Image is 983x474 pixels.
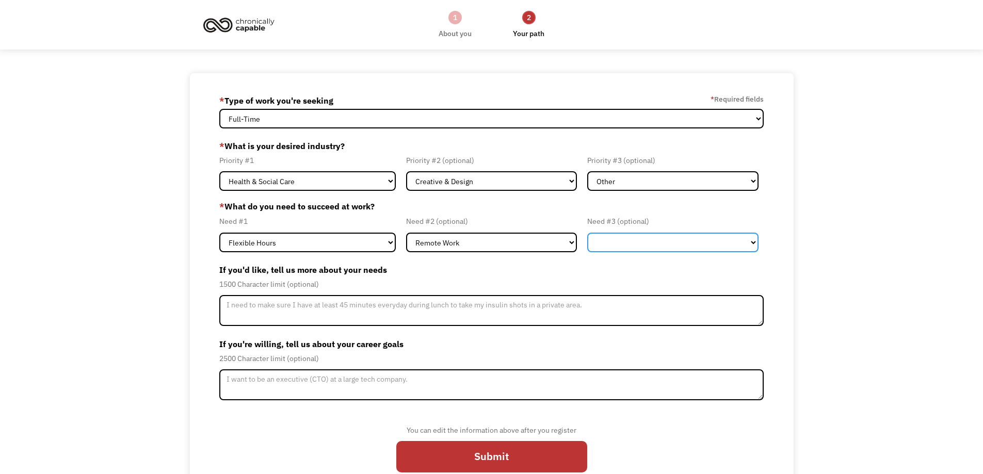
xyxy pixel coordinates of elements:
[219,261,764,278] label: If you'd like, tell us more about your needs
[396,424,587,436] div: You can edit the information above after you register
[219,200,764,213] label: What do you need to succeed at work?
[396,441,587,472] input: Submit
[406,215,577,227] div: Need #2 (optional)
[439,10,472,40] a: 1About you
[513,27,544,40] div: Your path
[219,92,333,109] label: Type of work you're seeking
[406,154,577,167] div: Priority #2 (optional)
[219,154,396,167] div: Priority #1
[219,215,396,227] div: Need #1
[219,352,764,365] div: 2500 Character limit (optional)
[439,27,472,40] div: About you
[522,11,536,24] div: 2
[200,13,278,36] img: Chronically Capable logo
[219,138,764,154] label: What is your desired industry?
[219,336,764,352] label: If you're willing, tell us about your career goals
[448,11,462,24] div: 1
[219,278,764,290] div: 1500 Character limit (optional)
[513,10,544,40] a: 2Your path
[587,154,759,167] div: Priority #3 (optional)
[587,215,759,227] div: Need #3 (optional)
[711,93,764,105] label: Required fields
